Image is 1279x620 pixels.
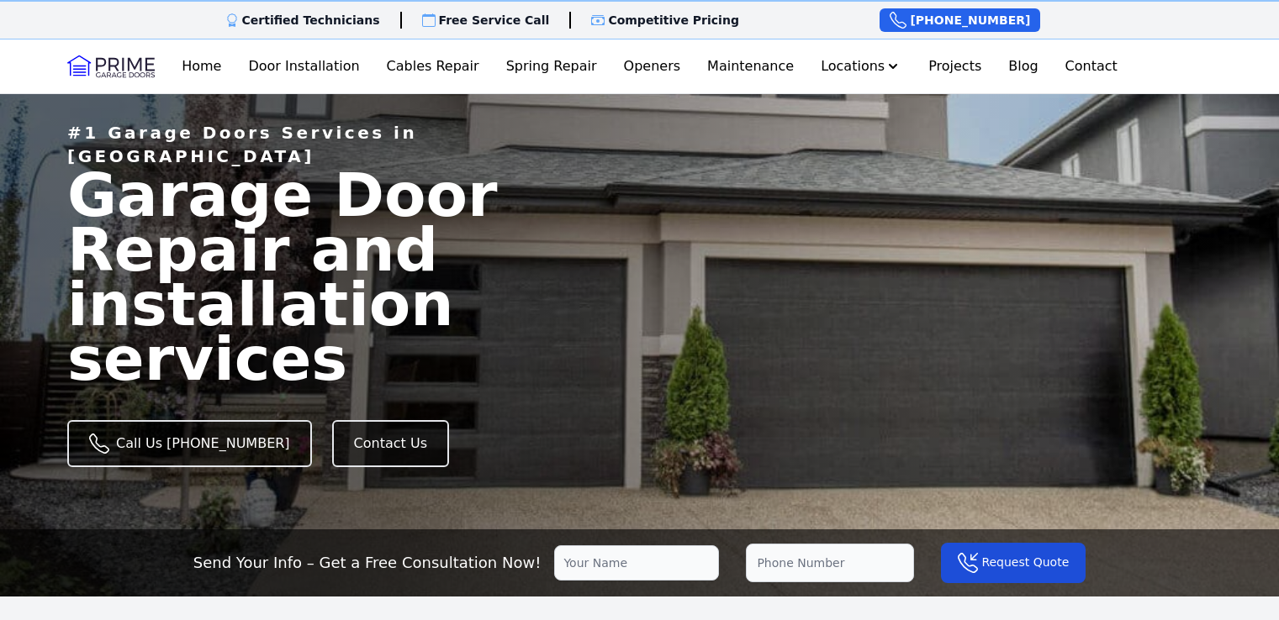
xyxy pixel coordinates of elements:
[746,544,914,582] input: Phone Number
[67,160,497,393] span: Garage Door Repair and installation services
[499,50,604,83] a: Spring Repair
[880,8,1040,32] a: [PHONE_NUMBER]
[941,543,1086,583] button: Request Quote
[608,12,739,29] p: Competitive Pricing
[380,50,486,83] a: Cables Repair
[241,50,366,83] a: Door Installation
[554,545,719,581] input: Your Name
[700,50,801,83] a: Maintenance
[175,50,228,83] a: Home
[814,50,908,83] button: Locations
[67,53,155,80] img: Logo
[439,12,550,29] p: Free Service Call
[67,420,312,467] a: Call Us [PHONE_NUMBER]
[1002,50,1044,83] a: Blog
[922,50,988,83] a: Projects
[67,121,552,168] p: #1 Garage Doors Services in [GEOGRAPHIC_DATA]
[1059,50,1124,83] a: Contact
[332,420,449,467] a: Contact Us
[193,551,542,575] p: Send Your Info – Get a Free Consultation Now!
[242,12,380,29] p: Certified Technicians
[617,50,688,83] a: Openers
